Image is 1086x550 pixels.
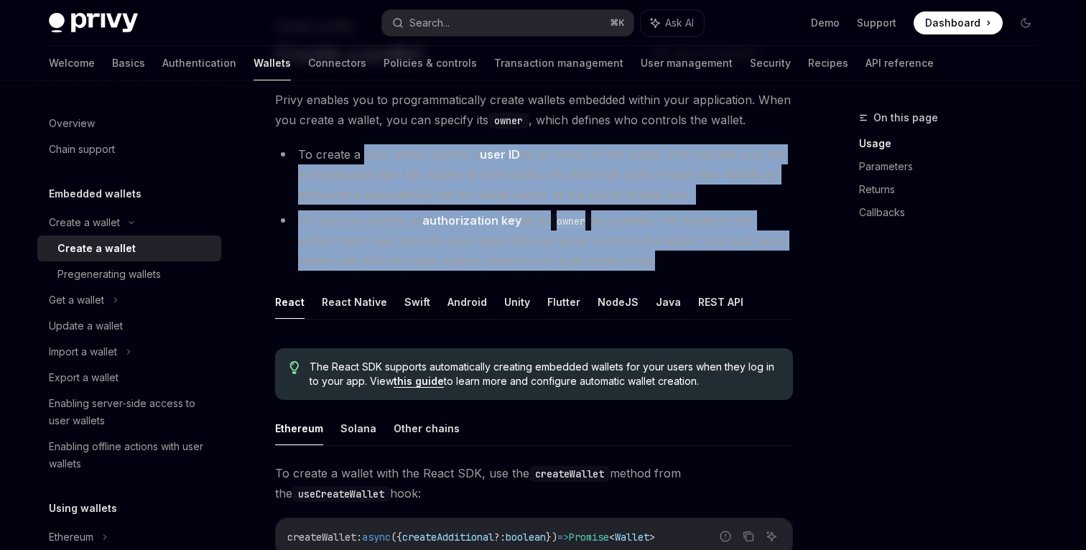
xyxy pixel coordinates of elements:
[609,531,615,544] span: <
[504,285,530,319] button: Unity
[402,531,494,544] span: createAdditional
[569,531,609,544] span: Promise
[656,285,681,319] button: Java
[49,46,95,80] a: Welcome
[859,201,1049,224] a: Callbacks
[292,486,390,502] code: useCreateWallet
[698,285,743,319] button: REST API
[615,531,649,544] span: Wallet
[557,531,569,544] span: =>
[480,147,520,162] strong: user ID
[494,531,506,544] span: ?:
[488,113,529,129] code: owner
[49,185,141,202] h5: Embedded wallets
[275,90,793,130] span: Privy enables you to programmatically create wallets embedded within your application. When you c...
[37,236,221,261] a: Create a wallet
[49,395,213,429] div: Enabling server-side access to user wallets
[665,16,694,30] span: Ask AI
[447,285,487,319] button: Android
[57,266,161,283] div: Pregenerating wallets
[382,10,633,36] button: Search...⌘K
[287,531,356,544] span: createWallet
[873,109,938,126] span: On this page
[610,17,625,29] span: ⌘ K
[49,292,104,309] div: Get a wallet
[394,411,460,445] button: Other chains
[857,16,896,30] a: Support
[762,527,781,546] button: Ask AI
[409,14,450,32] div: Search...
[1014,11,1037,34] button: Toggle dark mode
[49,500,117,517] h5: Using wallets
[49,115,95,132] div: Overview
[641,10,704,36] button: Ask AI
[404,285,430,319] button: Swift
[340,411,376,445] button: Solana
[37,313,221,339] a: Update a wallet
[859,132,1049,155] a: Usage
[49,343,117,360] div: Import a wallet
[391,531,402,544] span: ({
[275,144,793,205] li: To create a user wallet, specify a as an owner of the wallet. This ensures only the authenticated...
[37,111,221,136] a: Overview
[859,155,1049,178] a: Parameters
[49,528,93,546] div: Ethereum
[865,46,934,80] a: API reference
[57,240,136,257] div: Create a wallet
[551,213,591,229] code: owner
[308,46,366,80] a: Connectors
[506,531,546,544] span: boolean
[49,214,120,231] div: Create a wallet
[322,285,387,319] button: React Native
[37,365,221,391] a: Export a wallet
[808,46,848,80] a: Recipes
[716,527,735,546] button: Report incorrect code
[859,178,1049,201] a: Returns
[750,46,791,80] a: Security
[49,369,119,386] div: Export a wallet
[162,46,236,80] a: Authentication
[275,411,323,445] button: Ethereum
[49,13,138,33] img: dark logo
[275,463,793,503] span: To create a wallet with the React SDK, use the method from the hook:
[49,317,123,335] div: Update a wallet
[925,16,980,30] span: Dashboard
[362,531,391,544] span: async
[37,391,221,434] a: Enabling server-side access to user wallets
[254,46,291,80] a: Wallets
[394,375,444,388] a: this guide
[739,527,758,546] button: Copy the contents from the code block
[494,46,623,80] a: Transaction management
[275,285,305,319] button: React
[37,136,221,162] a: Chain support
[547,285,580,319] button: Flutter
[546,531,557,544] span: })
[649,531,655,544] span: >
[641,46,733,80] a: User management
[914,11,1003,34] a: Dashboard
[37,261,221,287] a: Pregenerating wallets
[49,438,213,472] div: Enabling offline actions with user wallets
[289,361,300,374] svg: Tip
[384,46,477,80] a: Policies & controls
[275,210,793,271] li: Or, you can specify an as an on a wallet. The holder of the authorization key, typically your app...
[422,213,521,228] strong: authorization key
[356,531,362,544] span: :
[112,46,145,80] a: Basics
[529,466,610,482] code: createWallet
[37,434,221,477] a: Enabling offline actions with user wallets
[598,285,639,319] button: NodeJS
[811,16,840,30] a: Demo
[310,360,779,388] span: The React SDK supports automatically creating embedded wallets for your users when they log in to...
[49,141,115,158] div: Chain support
